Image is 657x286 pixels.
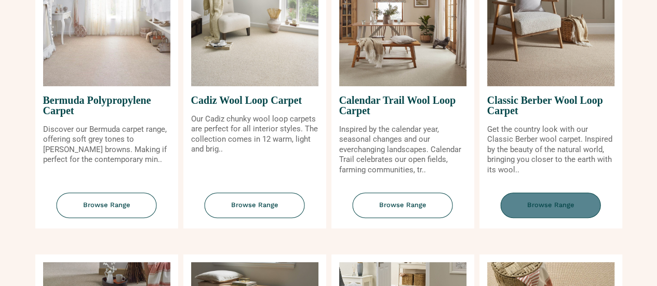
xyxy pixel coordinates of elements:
[43,125,170,165] p: Discover our Bermuda carpet range, offering soft grey tones to [PERSON_NAME] browns. Making if pe...
[331,193,474,228] a: Browse Range
[205,193,305,218] span: Browse Range
[487,125,614,175] p: Get the country look with our Classic Berber wool carpet. Inspired by the beauty of the natural w...
[191,114,318,155] p: Our Cadiz chunky wool loop carpets are perfect for all interior styles. The collection comes in 1...
[183,193,326,228] a: Browse Range
[353,193,453,218] span: Browse Range
[479,193,622,228] a: Browse Range
[501,193,601,218] span: Browse Range
[191,86,318,114] span: Cadiz Wool Loop Carpet
[487,86,614,125] span: Classic Berber Wool Loop Carpet
[339,86,466,125] span: Calendar Trail Wool Loop Carpet
[35,193,178,228] a: Browse Range
[339,125,466,175] p: Inspired by the calendar year, seasonal changes and our everchanging landscapes. Calendar Trail c...
[43,86,170,125] span: Bermuda Polypropylene Carpet
[57,193,157,218] span: Browse Range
